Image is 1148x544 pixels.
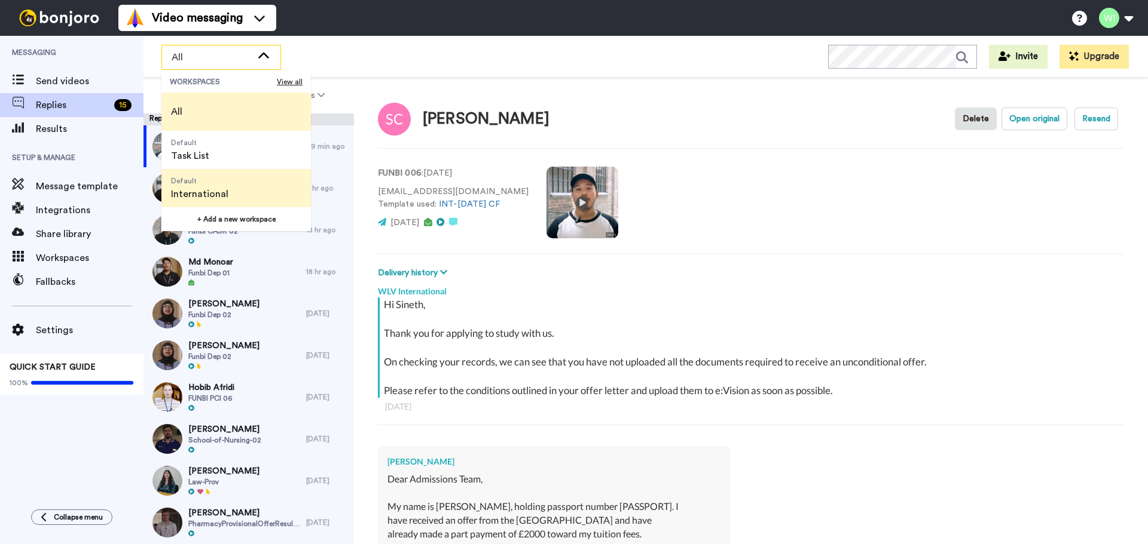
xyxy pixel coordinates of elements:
p: [EMAIL_ADDRESS][DOMAIN_NAME] Template used: [378,186,529,211]
a: [PERSON_NAME]School-of-Nursing-02[DATE] [143,418,354,460]
div: [DATE] [306,518,348,527]
img: 94fa5eca-16e8-43c4-ab44-e3af1d854f4f-thumb.jpg [152,299,182,328]
img: 3bcc4c5f-1f81-49cf-bab2-b771fb1f6334-thumb.jpg [152,173,182,203]
span: View all [277,77,303,87]
img: 3bcc4c5f-1f81-49cf-bab2-b771fb1f6334-thumb.jpg [152,257,182,287]
span: School-of-Nursing-02 [188,435,261,445]
span: PharmacyProvisionalOfferResultsDay [188,519,301,528]
div: [DATE] [306,309,348,318]
span: Message template [36,179,143,193]
strong: FUNBI 006 [378,169,422,177]
span: [DATE] [390,219,419,227]
span: Fallbacks [36,275,143,289]
div: [PERSON_NAME] [423,110,549,128]
span: Workspaces [36,251,143,265]
span: Law-Prov [188,477,259,487]
div: [DATE] [385,401,1117,413]
a: [PERSON_NAME]Law-Prov[DATE] [143,460,354,502]
div: [DATE] [306,392,348,402]
span: Settings [36,323,143,337]
img: 20357b13-09c5-4b1e-98cd-6bacbcb48d6b-thumb.jpg [152,131,182,161]
a: [PERSON_NAME]Funbi CASR 0218 hr ago [143,209,354,251]
span: Integrations [36,203,143,217]
div: [DATE] [306,351,348,360]
div: 49 min ago [306,142,348,151]
span: Share library [36,227,143,241]
span: [PERSON_NAME] [188,507,301,519]
button: Open original [1002,107,1067,130]
div: 18 hr ago [306,225,348,235]
div: [DATE] [306,434,348,444]
a: [PERSON_NAME]PharmacyProvisionalOfferResultsDay[DATE] [143,502,354,543]
span: Replies [36,98,109,112]
div: [DATE] [306,476,348,485]
div: 18 hr ago [306,267,348,276]
a: [PERSON_NAME]Funbi Dep 012 hr ago [143,167,354,209]
span: Default [171,176,228,186]
span: QUICK START GUIDE [10,363,96,371]
button: Invite [989,45,1048,69]
div: [PERSON_NAME] [387,456,720,468]
img: bj-logo-header-white.svg [14,10,104,26]
div: 15 [114,99,132,111]
a: [PERSON_NAME]Funbi Dep 02[DATE] [143,334,354,376]
span: International [171,187,228,201]
img: 94fa5eca-16e8-43c4-ab44-e3af1d854f4f-thumb.jpg [152,340,182,370]
span: All [171,105,182,119]
span: Default [171,138,209,147]
img: f1089aba-73b9-4612-a70f-95a4e4abc070-thumb.jpg [152,215,182,245]
span: Funbi CASR 02 [188,226,259,236]
button: Collapse menu [31,509,112,525]
button: Resend [1074,107,1118,130]
span: Hobib Afridi [188,382,234,394]
a: [PERSON_NAME]Funbi Dep 02[DATE] [143,293,354,334]
div: WLV International [378,279,1124,297]
button: Upgrade [1060,45,1129,69]
span: Collapse menu [54,512,103,522]
span: All [172,50,252,64]
span: [PERSON_NAME] [188,423,261,435]
span: Send videos [36,74,143,88]
span: [PERSON_NAME] [188,298,259,310]
span: Video messaging [152,10,243,26]
span: FUNBI PCI 06 [188,394,234,403]
img: Image of Sineth Jayalth [378,103,411,136]
a: [PERSON_NAME]FUNBI 00649 min ago [143,125,354,167]
p: : [DATE] [378,167,529,180]
span: Md Monoar [188,256,233,268]
span: WORKSPACES [170,77,277,87]
a: INT-[DATE] CF [439,200,500,208]
button: All assignees [146,79,258,112]
button: Delete [955,107,997,130]
span: [PERSON_NAME] [188,465,259,477]
img: fc7fc78a-16a0-4855-b63b-b48c09ee69ae-thumb.jpg [152,508,182,537]
img: cff1b0a5-b637-4fba-8f44-de3bbe1f410c-thumb.jpg [152,466,182,496]
button: Delivery history [378,266,451,279]
button: + Add a new workspace [161,207,311,231]
img: 53ebc867-3551-4c33-9c4f-a2c0f8619231-thumb.jpg [152,424,182,454]
span: Funbi Dep 02 [188,310,259,319]
div: Hi Sineth, Thank you for applying to study with us. On checking your records, we can see that you... [384,297,1121,398]
div: Replies [143,113,354,125]
a: Md MonoarFunbi Dep 0118 hr ago [143,251,354,293]
span: Results [36,122,143,136]
span: [PERSON_NAME] [188,340,259,352]
div: 2 hr ago [306,183,348,193]
span: Task List [171,149,209,163]
img: d5f57e52-3689-4f64-80e9-2fa2201437f8-thumb.jpg [152,382,182,412]
img: vm-color.svg [126,8,145,27]
a: Hobib AfridiFUNBI PCI 06[DATE] [143,376,354,418]
span: 100% [10,378,28,388]
span: Funbi Dep 01 [188,268,233,278]
span: Funbi Dep 02 [188,352,259,361]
